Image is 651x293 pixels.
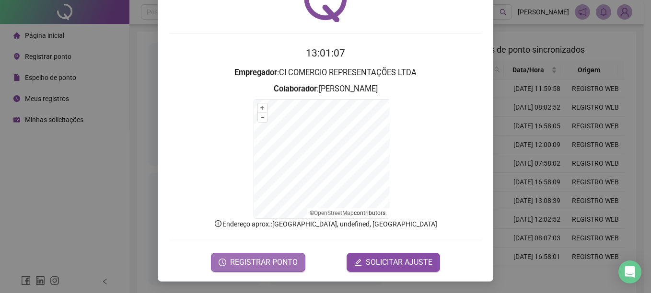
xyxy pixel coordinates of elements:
[258,103,267,113] button: +
[258,113,267,122] button: –
[169,219,482,229] p: Endereço aprox. : [GEOGRAPHIC_DATA], undefined, [GEOGRAPHIC_DATA]
[366,257,432,268] span: SOLICITAR AJUSTE
[169,83,482,95] h3: : [PERSON_NAME]
[314,210,354,216] a: OpenStreetMap
[347,253,440,272] button: editSOLICITAR AJUSTE
[306,47,345,59] time: 13:01:07
[274,84,317,93] strong: Colaborador
[169,67,482,79] h3: : CI COMERCIO REPRESENTAÇÕES LTDA
[618,260,641,283] div: Open Intercom Messenger
[230,257,298,268] span: REGISTRAR PONTO
[354,259,362,266] span: edit
[219,259,226,266] span: clock-circle
[211,253,305,272] button: REGISTRAR PONTO
[310,210,387,216] li: © contributors.
[234,68,277,77] strong: Empregador
[214,219,222,228] span: info-circle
